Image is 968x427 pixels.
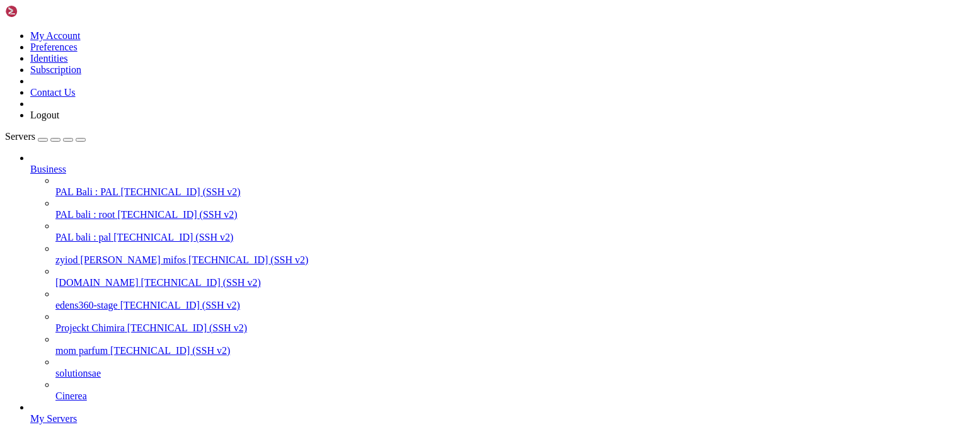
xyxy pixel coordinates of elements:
span: [TECHNICAL_ID] (SSH v2) [110,345,230,356]
li: PAL bali : pal [TECHNICAL_ID] (SSH v2) [55,220,963,243]
a: Cinerea [55,390,963,402]
span: [TECHNICAL_ID] (SSH v2) [120,300,240,310]
span: Business [30,164,66,174]
a: PAL Bali : PAL [TECHNICAL_ID] (SSH v2) [55,186,963,198]
li: PAL Bali : PAL [TECHNICAL_ID] (SSH v2) [55,175,963,198]
li: Business [30,152,963,402]
span: edens360-stage [55,300,118,310]
a: Identities [30,53,68,64]
a: [DOMAIN_NAME] [TECHNICAL_ID] (SSH v2) [55,277,963,288]
a: Projeckt Chimira [TECHNICAL_ID] (SSH v2) [55,322,963,334]
a: Preferences [30,42,78,52]
li: solutionsae [55,356,963,379]
img: Shellngn [5,5,78,18]
span: [DOMAIN_NAME] [55,277,139,288]
span: Servers [5,131,35,142]
span: zyiod [PERSON_NAME] mifos [55,254,186,265]
li: [DOMAIN_NAME] [TECHNICAL_ID] (SSH v2) [55,266,963,288]
span: [TECHNICAL_ID] (SSH v2) [127,322,247,333]
span: solutionsae [55,368,101,379]
span: [TECHNICAL_ID] (SSH v2) [117,209,237,220]
a: Logout [30,110,59,120]
a: PAL bali : pal [TECHNICAL_ID] (SSH v2) [55,232,963,243]
span: PAL bali : pal [55,232,111,242]
span: PAL Bali : PAL [55,186,118,197]
a: edens360-stage [TECHNICAL_ID] (SSH v2) [55,300,963,311]
a: solutionsae [55,368,963,379]
a: zyiod [PERSON_NAME] mifos [TECHNICAL_ID] (SSH v2) [55,254,963,266]
span: Cinerea [55,390,87,401]
a: Business [30,164,963,175]
span: My Servers [30,413,77,424]
li: zyiod [PERSON_NAME] mifos [TECHNICAL_ID] (SSH v2) [55,243,963,266]
span: Projeckt Chimira [55,322,125,333]
span: PAL bali : root [55,209,115,220]
span: mom parfum [55,345,108,356]
span: [TECHNICAL_ID] (SSH v2) [141,277,261,288]
a: PAL bali : root [TECHNICAL_ID] (SSH v2) [55,209,963,220]
a: My Servers [30,413,963,424]
li: PAL bali : root [TECHNICAL_ID] (SSH v2) [55,198,963,220]
a: Subscription [30,64,81,75]
li: mom parfum [TECHNICAL_ID] (SSH v2) [55,334,963,356]
a: Servers [5,131,86,142]
li: edens360-stage [TECHNICAL_ID] (SSH v2) [55,288,963,311]
span: [TECHNICAL_ID] (SSH v2) [113,232,233,242]
a: My Account [30,30,81,41]
a: Contact Us [30,87,76,98]
a: mom parfum [TECHNICAL_ID] (SSH v2) [55,345,963,356]
li: Cinerea [55,379,963,402]
span: [TECHNICAL_ID] (SSH v2) [120,186,240,197]
span: [TECHNICAL_ID] (SSH v2) [188,254,308,265]
li: Projeckt Chimira [TECHNICAL_ID] (SSH v2) [55,311,963,334]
